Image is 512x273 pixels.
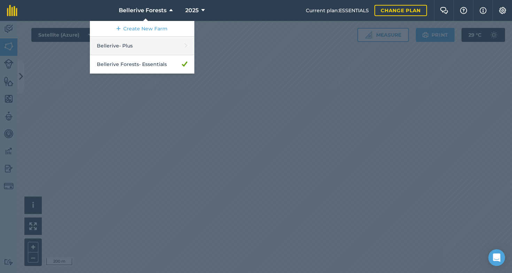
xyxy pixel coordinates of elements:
span: Current plan : ESSENTIALS [306,7,369,14]
span: Bellerive Forests [119,6,166,15]
img: svg+xml;base64,PHN2ZyB4bWxucz0iaHR0cDovL3d3dy53My5vcmcvMjAwMC9zdmciIHdpZHRoPSIxNyIgaGVpZ2h0PSIxNy... [480,6,487,15]
img: fieldmargin Logo [7,5,17,16]
span: 2025 [185,6,199,15]
a: Bellerive Forests- Essentials [90,55,194,74]
img: A question mark icon [459,7,468,14]
a: Bellerive- Plus [90,37,194,55]
img: Two speech bubbles overlapping with the left bubble in the forefront [440,7,448,14]
a: Change plan [374,5,427,16]
img: A cog icon [498,7,507,14]
div: Open Intercom Messenger [488,249,505,266]
a: Create New Farm [90,21,194,37]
